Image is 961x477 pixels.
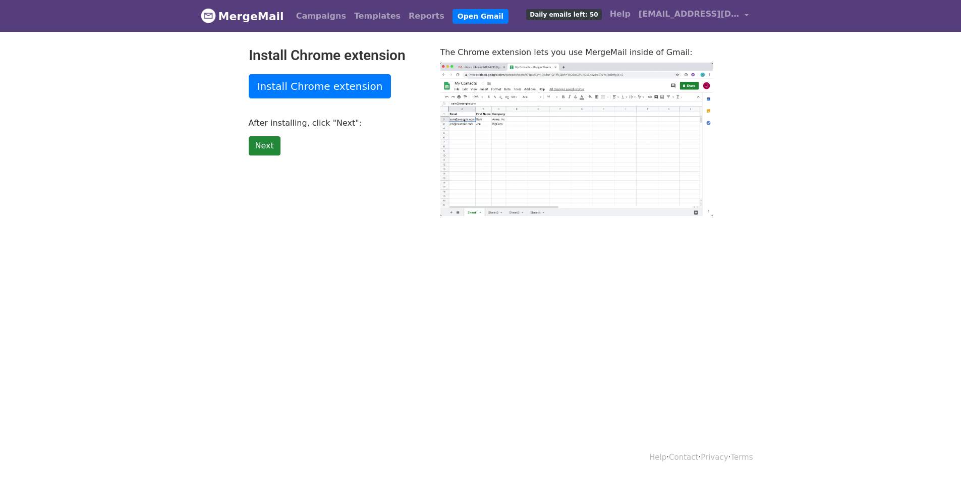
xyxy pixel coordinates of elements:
a: Privacy [701,453,728,462]
a: Campaigns [292,6,350,26]
span: [EMAIL_ADDRESS][DOMAIN_NAME] [639,8,740,20]
h2: Install Chrome extension [249,47,425,64]
a: Templates [350,6,405,26]
a: Help [606,4,635,24]
p: After installing, click "Next": [249,118,425,128]
a: Contact [669,453,698,462]
a: Daily emails left: 50 [522,4,605,24]
a: Terms [730,453,753,462]
a: [EMAIL_ADDRESS][DOMAIN_NAME] [635,4,753,28]
a: MergeMail [201,6,284,27]
iframe: Chat Widget [911,429,961,477]
a: Reports [405,6,448,26]
a: Open Gmail [453,9,508,24]
img: MergeMail logo [201,8,216,23]
a: Next [249,136,280,155]
a: Help [649,453,666,462]
span: Daily emails left: 50 [526,9,601,20]
p: The Chrome extension lets you use MergeMail inside of Gmail: [440,47,713,58]
a: Install Chrome extension [249,74,391,98]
